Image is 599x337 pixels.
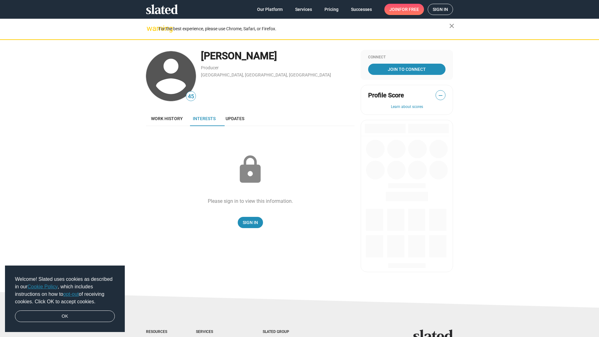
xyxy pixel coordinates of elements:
a: Joinfor free [384,4,424,15]
span: Pricing [324,4,338,15]
a: Interests [188,111,221,126]
a: Sign In [238,217,263,228]
span: Profile Score [368,91,404,100]
div: Services [196,330,238,335]
span: Join To Connect [369,64,444,75]
mat-icon: lock [235,154,266,185]
span: Interests [193,116,216,121]
div: [PERSON_NAME] [201,49,354,63]
span: Welcome! Slated uses cookies as described in our , which includes instructions on how to of recei... [15,276,115,305]
div: Connect [368,55,446,60]
a: Pricing [319,4,343,15]
div: cookieconsent [5,266,125,332]
mat-icon: warning [147,25,154,32]
a: Producer [201,65,219,70]
mat-icon: close [448,22,455,30]
div: Slated Group [263,330,305,335]
a: [GEOGRAPHIC_DATA], [GEOGRAPHIC_DATA], [GEOGRAPHIC_DATA] [201,72,331,77]
div: Resources [146,330,171,335]
span: Our Platform [257,4,283,15]
a: Sign in [428,4,453,15]
a: dismiss cookie message [15,310,115,322]
span: Successes [351,4,372,15]
a: Successes [346,4,377,15]
a: Join To Connect [368,64,446,75]
span: Updates [226,116,244,121]
span: Services [295,4,312,15]
a: Work history [146,111,188,126]
span: Sign In [243,217,258,228]
div: Please sign in to view this information. [208,198,293,204]
span: Join [389,4,419,15]
div: For the best experience, please use Chrome, Safari, or Firefox. [158,25,449,33]
a: Services [290,4,317,15]
span: for free [399,4,419,15]
span: — [436,91,445,100]
a: Our Platform [252,4,288,15]
a: Cookie Policy [27,284,58,289]
span: 45 [186,92,196,101]
button: Learn about scores [368,105,446,110]
a: Updates [221,111,249,126]
a: opt-out [63,291,79,297]
span: Sign in [433,4,448,15]
span: Work history [151,116,183,121]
